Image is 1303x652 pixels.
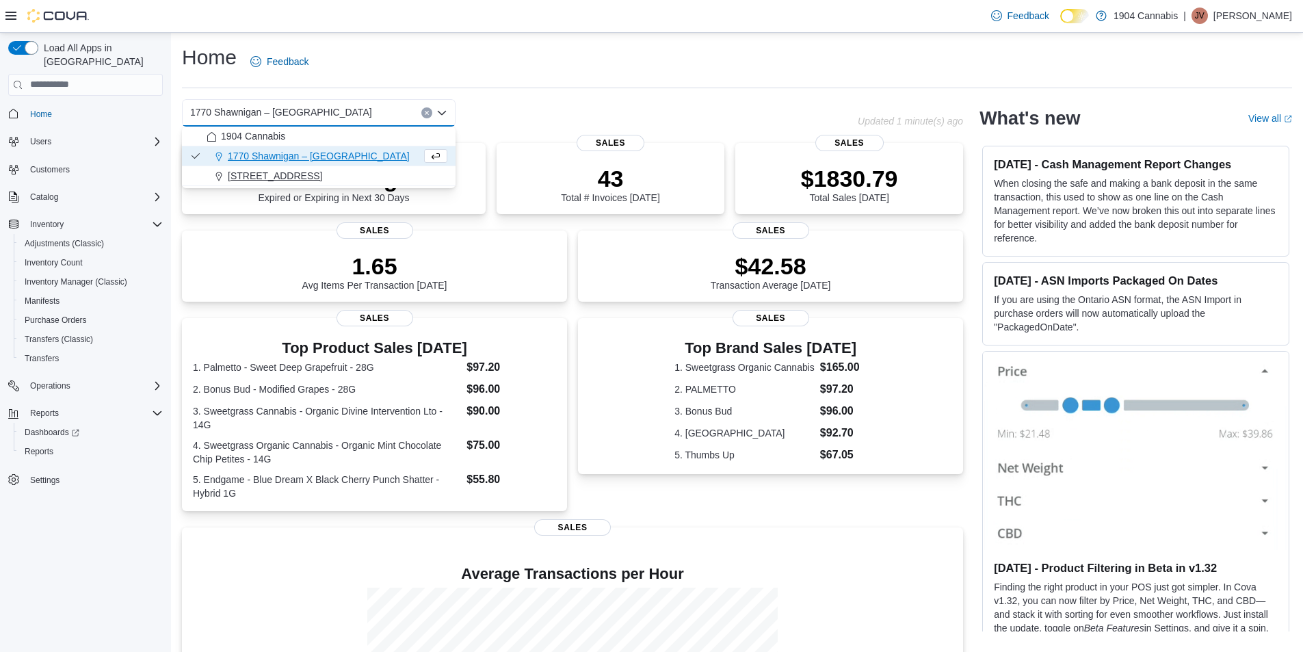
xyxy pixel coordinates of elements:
[193,473,461,500] dt: 5. Endgame - Blue Dream X Black Cherry Punch Shatter - Hybrid 1G
[820,359,867,376] dd: $165.00
[1084,623,1144,634] em: Beta Features
[986,2,1055,29] a: Feedback
[19,443,163,460] span: Reports
[14,442,168,461] button: Reports
[19,424,85,441] a: Dashboards
[994,561,1278,575] h3: [DATE] - Product Filtering in Beta in v1.32
[337,310,413,326] span: Sales
[25,296,60,307] span: Manifests
[3,469,168,489] button: Settings
[994,177,1278,245] p: When closing the safe and making a bank deposit in the same transaction, this used to show as one...
[674,448,815,462] dt: 5. Thumbs Up
[674,361,815,374] dt: 1. Sweetgrass Organic Cannabis
[561,165,659,192] p: 43
[1192,8,1208,24] div: Jeffrey Villeneuve
[38,41,163,68] span: Load All Apps in [GEOGRAPHIC_DATA]
[25,216,69,233] button: Inventory
[19,235,163,252] span: Adjustments (Classic)
[1195,8,1205,24] span: JV
[193,382,461,396] dt: 2. Bonus Bud - Modified Grapes - 28G
[14,291,168,311] button: Manifests
[182,166,456,186] button: [STREET_ADDRESS]
[19,293,163,309] span: Manifests
[577,135,645,151] span: Sales
[221,129,285,143] span: 1904 Cannabis
[561,165,659,203] div: Total # Invoices [DATE]
[815,135,884,151] span: Sales
[1248,113,1292,124] a: View allExternal link
[1183,8,1186,24] p: |
[19,350,64,367] a: Transfers
[245,48,314,75] a: Feedback
[19,312,163,328] span: Purchase Orders
[711,252,831,280] p: $42.58
[25,405,64,421] button: Reports
[534,519,611,536] span: Sales
[674,382,815,396] dt: 2. PALMETTO
[30,380,70,391] span: Operations
[25,472,65,488] a: Settings
[994,293,1278,334] p: If you are using the Ontario ASN format, the ASN Import in purchase orders will now automatically...
[302,252,447,280] p: 1.65
[193,566,952,582] h4: Average Transactions per Hour
[337,222,413,239] span: Sales
[19,350,163,367] span: Transfers
[193,340,556,356] h3: Top Product Sales [DATE]
[193,361,461,374] dt: 1. Palmetto - Sweet Deep Grapefruit - 28G
[994,580,1278,649] p: Finding the right product in your POS just got simpler. In Cova v1.32, you can now filter by Pric...
[19,274,163,290] span: Inventory Manager (Classic)
[27,9,89,23] img: Cova
[466,437,556,454] dd: $75.00
[19,443,59,460] a: Reports
[19,255,88,271] a: Inventory Count
[30,164,70,175] span: Customers
[674,426,815,440] dt: 4. [GEOGRAPHIC_DATA]
[858,116,963,127] p: Updated 1 minute(s) ago
[14,330,168,349] button: Transfers (Classic)
[193,439,461,466] dt: 4. Sweetgrass Organic Cannabis - Organic Mint Chocolate Chip Petites - 14G
[1284,115,1292,123] svg: External link
[820,425,867,441] dd: $92.70
[182,127,456,146] button: 1904 Cannabis
[25,257,83,268] span: Inventory Count
[994,274,1278,287] h3: [DATE] - ASN Imports Packaged On Dates
[267,55,308,68] span: Feedback
[436,107,447,118] button: Close list of options
[193,404,461,432] dt: 3. Sweetgrass Cannabis - Organic Divine Intervention Lto - 14G
[19,235,109,252] a: Adjustments (Classic)
[302,252,447,291] div: Avg Items Per Transaction [DATE]
[14,253,168,272] button: Inventory Count
[14,311,168,330] button: Purchase Orders
[14,423,168,442] a: Dashboards
[801,165,898,192] p: $1830.79
[674,340,867,356] h3: Top Brand Sales [DATE]
[30,219,64,230] span: Inventory
[733,310,809,326] span: Sales
[3,187,168,207] button: Catalog
[25,189,163,205] span: Catalog
[421,107,432,118] button: Clear input
[733,222,809,239] span: Sales
[25,133,57,150] button: Users
[466,403,556,419] dd: $90.00
[466,359,556,376] dd: $97.20
[820,403,867,419] dd: $96.00
[25,334,93,345] span: Transfers (Classic)
[182,127,456,186] div: Choose from the following options
[8,99,163,525] nav: Complex example
[190,104,372,120] span: 1770 Shawnigan – [GEOGRAPHIC_DATA]
[182,146,456,166] button: 1770 Shawnigan – [GEOGRAPHIC_DATA]
[25,216,163,233] span: Inventory
[25,106,57,122] a: Home
[228,169,322,183] span: [STREET_ADDRESS]
[979,107,1080,129] h2: What's new
[25,315,87,326] span: Purchase Orders
[801,165,898,203] div: Total Sales [DATE]
[820,447,867,463] dd: $67.05
[25,446,53,457] span: Reports
[19,312,92,328] a: Purchase Orders
[25,353,59,364] span: Transfers
[19,274,133,290] a: Inventory Manager (Classic)
[14,272,168,291] button: Inventory Manager (Classic)
[30,136,51,147] span: Users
